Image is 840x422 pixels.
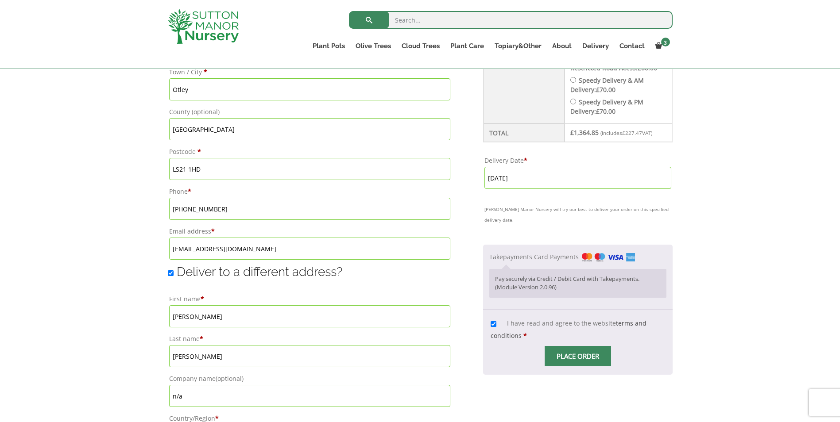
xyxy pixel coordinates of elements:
[169,372,450,385] label: Company name
[169,185,450,198] label: Phone
[577,40,614,52] a: Delivery
[169,293,450,305] label: First name
[169,225,450,238] label: Email address
[489,253,635,261] label: Takepayments Card Payments
[570,128,599,137] bdi: 1,364.85
[169,106,450,118] label: County
[524,156,527,165] abbr: required
[622,130,625,136] span: £
[350,40,396,52] a: Olive Trees
[216,374,244,383] span: (optional)
[484,123,565,142] th: Total
[596,107,615,115] bdi: 70.00
[545,346,611,366] input: Place order
[622,130,642,136] span: 227.47
[349,11,673,29] input: Search...
[523,331,527,340] abbr: required
[484,204,671,225] small: [PERSON_NAME] Manor Nursery will try our best to deliver your order on this specified delivery date.
[484,167,671,189] input: Choose a Delivery Date
[614,40,650,52] a: Contact
[495,275,661,292] p: Pay securely via Credit / Debit Card with Takepayments. (Module Version 2.0.96)
[307,40,350,52] a: Plant Pots
[169,66,450,78] label: Town / City
[661,38,670,46] span: 3
[192,107,220,116] span: (optional)
[600,130,652,136] small: (includes VAT)
[396,40,445,52] a: Cloud Trees
[570,76,644,94] label: Speedy Delivery & AM Delivery:
[596,107,600,115] span: £
[650,40,673,52] a: 3
[570,98,643,115] label: Speedy Delivery & PM Delivery:
[489,40,547,52] a: Topiary&Other
[484,154,671,167] label: Delivery Date
[596,85,615,94] bdi: 70.00
[570,128,574,137] span: £
[445,40,489,52] a: Plant Care
[491,321,496,327] input: I have read and agree to the websiteterms and conditions *
[168,270,174,276] input: Deliver to a different address?
[169,146,450,158] label: Postcode
[596,85,600,94] span: £
[177,265,342,279] span: Deliver to a different address?
[582,253,635,261] img: Takepayments Card Payments
[168,9,239,44] img: logo
[547,40,577,52] a: About
[491,319,646,340] span: I have read and agree to the website
[169,333,450,345] label: Last name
